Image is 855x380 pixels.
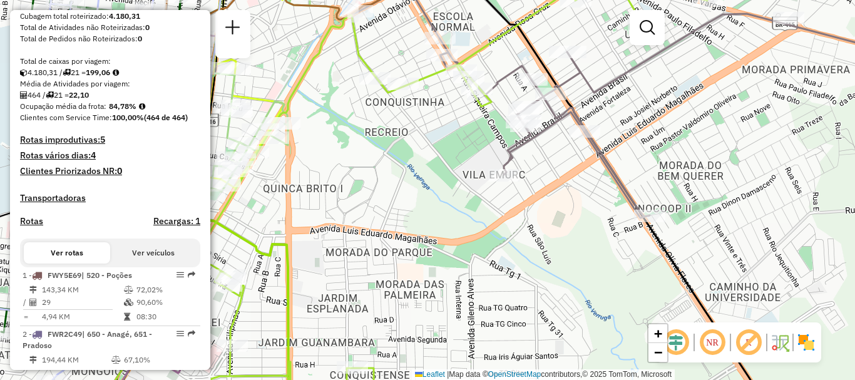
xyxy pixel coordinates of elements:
[734,327,764,357] span: Exibir rótulo
[177,271,184,279] em: Opções
[29,286,37,294] i: Distância Total
[20,150,200,161] h4: Rotas vários dias:
[20,193,200,203] h4: Transportadoras
[109,11,140,21] strong: 4.180,31
[20,91,28,99] i: Total de Atividades
[41,296,123,309] td: 29
[69,90,89,100] strong: 22,10
[447,370,449,379] span: |
[136,284,195,296] td: 72,02%
[153,216,200,227] h4: Recargas: 1
[41,284,123,296] td: 143,34 KM
[648,324,667,343] a: Zoom in
[20,69,28,76] i: Cubagem total roteirizado
[20,101,106,111] span: Ocupação média da frota:
[136,311,195,323] td: 08:30
[412,369,675,380] div: Map data © contributors,© 2025 TomTom, Microsoft
[144,113,188,122] strong: (464 de 464)
[117,165,122,177] strong: 0
[91,150,96,161] strong: 4
[188,330,195,337] em: Rota exportada
[20,22,200,33] div: Total de Atividades não Roteirizadas:
[23,329,152,350] span: 2 -
[488,370,541,379] a: OpenStreetMap
[124,299,133,306] i: % de utilização da cubagem
[415,370,445,379] a: Leaflet
[138,34,142,43] strong: 0
[177,330,184,337] em: Opções
[20,78,200,90] div: Média de Atividades por viagem:
[661,327,691,357] span: Ocultar deslocamento
[188,271,195,279] em: Rota exportada
[697,327,727,357] span: Ocultar NR
[110,242,197,264] button: Ver veículos
[654,344,662,360] span: −
[41,311,123,323] td: 4,94 KM
[23,329,152,350] span: | 650 - Anagé, 651 - Pradoso
[145,23,150,32] strong: 0
[20,166,200,177] h4: Clientes Priorizados NR:
[23,296,29,309] td: /
[48,270,81,280] span: FWY5E69
[796,332,816,352] img: Exibir/Ocultar setores
[136,296,195,309] td: 90,60%
[109,101,136,111] strong: 84,78%
[20,33,200,44] div: Total de Pedidos não Roteirizados:
[654,326,662,341] span: +
[139,103,145,110] em: Média calculada utilizando a maior ocupação (%Peso ou %Cubagem) de cada rota da sessão. Rotas cro...
[63,69,71,76] i: Total de rotas
[112,113,144,122] strong: 100,00%
[20,67,200,78] div: 4.180,31 / 21 =
[770,332,790,352] img: Fluxo de ruas
[220,15,245,43] a: Nova sessão e pesquisa
[20,113,112,122] span: Clientes com Service Time:
[41,354,111,366] td: 194,44 KM
[113,69,119,76] i: Meta Caixas/viagem: 176,52 Diferença: 22,54
[23,270,132,280] span: 1 -
[111,356,121,364] i: % de utilização do peso
[100,134,105,145] strong: 5
[20,90,200,101] div: 464 / 21 =
[124,313,130,321] i: Tempo total em rota
[20,11,200,22] div: Cubagem total roteirizado:
[123,354,173,366] td: 67,10%
[46,91,54,99] i: Total de rotas
[20,135,200,145] h4: Rotas improdutivas:
[29,299,37,306] i: Total de Atividades
[648,343,667,362] a: Zoom out
[20,216,43,227] a: Rotas
[23,311,29,323] td: =
[20,56,200,67] div: Total de caixas por viagem:
[635,15,660,40] a: Exibir filtros
[86,68,110,77] strong: 199,06
[48,329,82,339] span: FWR2C49
[24,242,110,264] button: Ver rotas
[29,356,37,364] i: Distância Total
[124,286,133,294] i: % de utilização do peso
[81,270,132,280] span: | 520 - Poções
